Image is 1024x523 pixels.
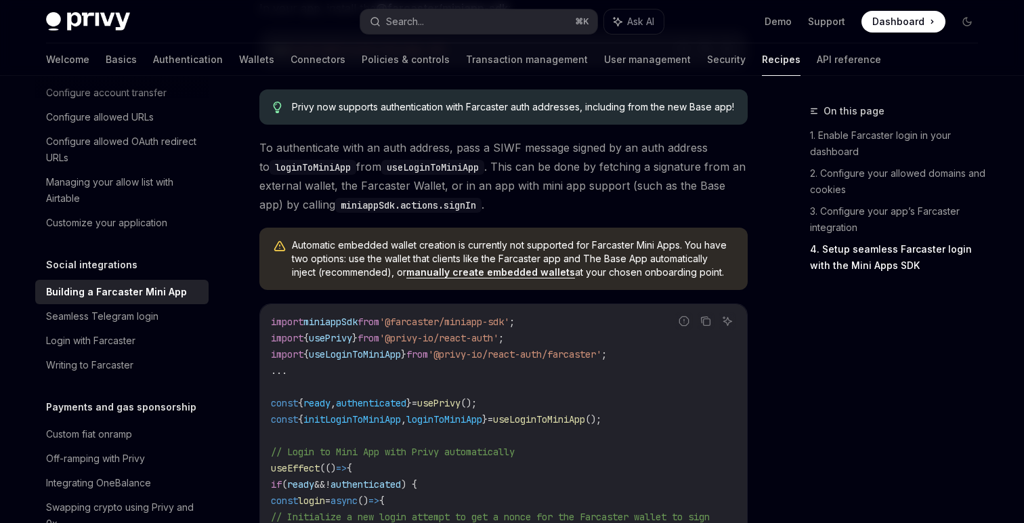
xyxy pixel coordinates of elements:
[325,495,330,507] span: =
[273,102,282,114] svg: Tip
[35,446,209,471] a: Off-ramping with Privy
[386,14,424,30] div: Search...
[585,413,601,425] span: ();
[46,133,200,166] div: Configure allowed OAuth redirect URLs
[298,397,303,409] span: {
[282,478,287,490] span: (
[46,109,154,125] div: Configure allowed URLs
[956,11,978,33] button: Toggle dark mode
[498,332,504,344] span: ;
[35,471,209,495] a: Integrating OneBalance
[309,332,352,344] span: usePrivy
[428,348,601,360] span: '@privy-io/react-auth/farcaster'
[493,413,585,425] span: useLoginToMiniApp
[336,397,406,409] span: authenticated
[824,103,884,119] span: On this page
[35,105,209,129] a: Configure allowed URLs
[46,174,200,207] div: Managing your allow list with Airtable
[352,332,358,344] span: }
[271,397,298,409] span: const
[35,353,209,377] a: Writing to Farcaster
[861,11,945,33] a: Dashboard
[358,332,379,344] span: from
[320,462,336,474] span: (()
[810,238,989,276] a: 4. Setup seamless Farcaster login with the Mini Apps SDK
[46,12,130,31] img: dark logo
[271,495,298,507] span: const
[270,160,356,175] code: loginToMiniApp
[368,495,379,507] span: =>
[106,43,137,76] a: Basics
[330,397,336,409] span: ,
[604,9,664,34] button: Ask AI
[271,348,303,360] span: import
[287,478,314,490] span: ready
[406,266,575,278] a: manually create embedded wallets
[362,43,450,76] a: Policies & controls
[35,211,209,235] a: Customize your application
[810,201,989,238] a: 3. Configure your app’s Farcaster integration
[303,316,358,328] span: miniappSdk
[675,312,693,330] button: Report incorrect code
[817,43,881,76] a: API reference
[697,312,714,330] button: Copy the contents from the code block
[406,348,428,360] span: from
[401,413,406,425] span: ,
[765,15,792,28] a: Demo
[153,43,223,76] a: Authentication
[303,413,401,425] span: initLoginToMiniApp
[379,316,509,328] span: '@farcaster/miniapp-sdk'
[298,413,303,425] span: {
[482,413,488,425] span: }
[291,43,345,76] a: Connectors
[336,462,347,474] span: =>
[719,312,736,330] button: Ask AI
[46,451,145,467] div: Off-ramping with Privy
[303,348,309,360] span: {
[46,475,151,491] div: Integrating OneBalance
[330,478,401,490] span: authenticated
[292,238,734,279] span: Automatic embedded wallet creation is currently not supported for Farcaster Mini Apps. You have t...
[810,163,989,201] a: 2. Configure your allowed domains and cookies
[271,364,287,377] span: ...
[401,348,406,360] span: }
[401,478,417,490] span: ) {
[35,280,209,304] a: Building a Farcaster Mini App
[35,329,209,353] a: Login with Farcaster
[488,413,493,425] span: =
[575,16,589,27] span: ⌘ K
[461,397,477,409] span: ();
[330,495,358,507] span: async
[271,413,298,425] span: const
[872,15,924,28] span: Dashboard
[808,15,845,28] a: Support
[46,357,133,373] div: Writing to Farcaster
[309,348,401,360] span: useLoginToMiniApp
[46,308,158,325] div: Seamless Telegram login
[412,397,417,409] span: =
[46,43,89,76] a: Welcome
[417,397,461,409] span: usePrivy
[604,43,691,76] a: User management
[271,332,303,344] span: import
[292,100,734,114] span: Privy now supports authentication with Farcaster auth addresses, including from the new Base app!
[46,284,187,300] div: Building a Farcaster Mini App
[381,160,484,175] code: useLoginToMiniApp
[35,304,209,329] a: Seamless Telegram login
[46,426,132,442] div: Custom fiat onramp
[46,257,137,273] h5: Social integrations
[762,43,801,76] a: Recipes
[259,138,748,214] span: To authenticate with an auth address, pass a SIWF message signed by an auth address to from . Thi...
[406,413,482,425] span: loginToMiniApp
[46,399,196,415] h5: Payments and gas sponsorship
[271,446,515,458] span: // Login to Mini App with Privy automatically
[239,43,274,76] a: Wallets
[271,462,320,474] span: useEffect
[35,129,209,170] a: Configure allowed OAuth redirect URLs
[335,198,482,213] code: miniappSdk.actions.signIn
[358,495,368,507] span: ()
[46,333,135,349] div: Login with Farcaster
[314,478,325,490] span: &&
[509,316,515,328] span: ;
[271,478,282,490] span: if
